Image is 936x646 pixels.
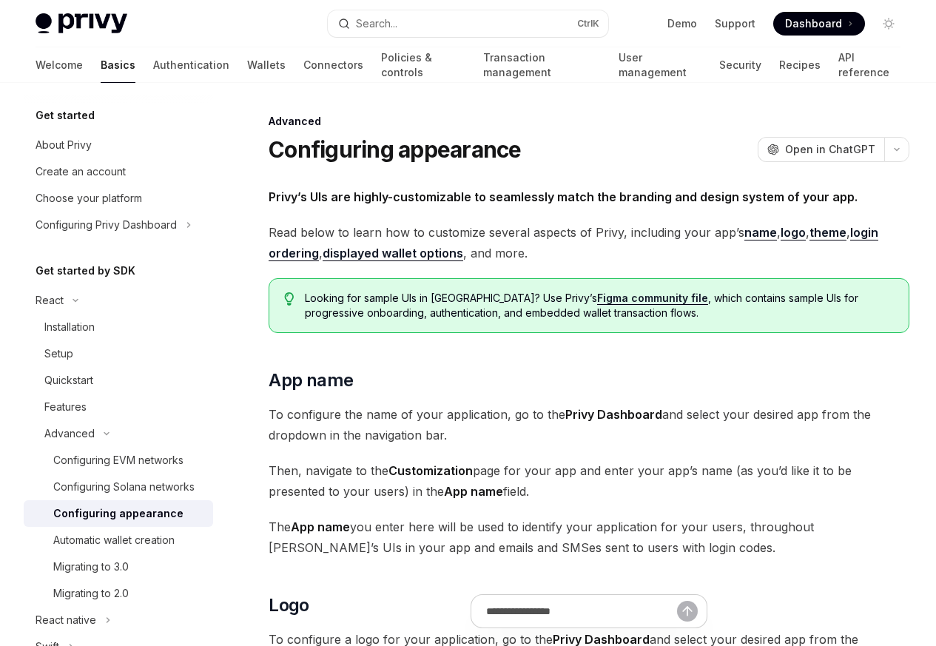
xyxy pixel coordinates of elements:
div: Features [44,398,87,416]
a: Welcome [36,47,83,83]
span: Dashboard [785,16,842,31]
a: Dashboard [773,12,865,36]
a: Quickstart [24,367,213,394]
span: Looking for sample UIs in [GEOGRAPHIC_DATA]? Use Privy’s , which contains sample UIs for progress... [305,291,894,320]
div: React [36,292,64,309]
h5: Get started by SDK [36,262,135,280]
a: Create an account [24,158,213,185]
a: Choose your platform [24,185,213,212]
button: React [24,287,86,314]
a: API reference [838,47,900,83]
input: Ask a question... [486,595,677,628]
a: Setup [24,340,213,367]
a: User management [619,47,702,83]
a: logo [781,225,806,240]
a: displayed wallet options [323,246,463,261]
a: Migrating to 3.0 [24,554,213,580]
div: Setup [44,345,73,363]
strong: Customization [388,463,473,478]
div: Advanced [44,425,95,443]
img: light logo [36,13,127,34]
div: Configuring EVM networks [53,451,184,469]
a: Basics [101,47,135,83]
span: Read below to learn how to customize several aspects of Privy, including your app’s , , , , , and... [269,222,909,263]
span: To configure the name of your application, go to the and select your desired app from the dropdow... [269,404,909,445]
a: Automatic wallet creation [24,527,213,554]
a: Policies & controls [381,47,465,83]
a: Configuring EVM networks [24,447,213,474]
a: Wallets [247,47,286,83]
div: Advanced [269,114,909,129]
span: Ctrl K [577,18,599,30]
button: Configuring Privy Dashboard [24,212,199,238]
a: Figma community file [597,292,708,305]
a: Demo [667,16,697,31]
div: Migrating to 3.0 [53,558,129,576]
span: Then, navigate to the page for your app and enter your app’s name (as you’d like it to be present... [269,460,909,502]
div: Quickstart [44,371,93,389]
span: The you enter here will be used to identify your application for your users, throughout [PERSON_N... [269,517,909,558]
strong: App name [291,519,350,534]
button: Search...CtrlK [328,10,608,37]
div: Installation [44,318,95,336]
button: Send message [677,601,698,622]
div: Configuring Privy Dashboard [36,216,177,234]
h1: Configuring appearance [269,136,522,163]
a: theme [809,225,846,240]
div: Configuring appearance [53,505,184,522]
div: About Privy [36,136,92,154]
strong: Privy’s UIs are highly-customizable to seamlessly match the branding and design system of your app. [269,189,858,204]
button: React native [24,607,118,633]
div: Search... [356,15,397,33]
a: Security [719,47,761,83]
button: Open in ChatGPT [758,137,884,162]
div: Choose your platform [36,189,142,207]
strong: Privy Dashboard [565,407,662,422]
span: App name [269,369,353,392]
button: Toggle dark mode [877,12,900,36]
a: Support [715,16,755,31]
h5: Get started [36,107,95,124]
a: Recipes [779,47,821,83]
a: Authentication [153,47,229,83]
a: name [744,225,777,240]
a: Features [24,394,213,420]
span: Open in ChatGPT [785,142,875,157]
div: Automatic wallet creation [53,531,175,549]
div: React native [36,611,96,629]
a: Migrating to 2.0 [24,580,213,607]
a: Transaction management [483,47,600,83]
a: Connectors [303,47,363,83]
div: Configuring Solana networks [53,478,195,496]
div: Create an account [36,163,126,181]
a: Installation [24,314,213,340]
a: About Privy [24,132,213,158]
div: Migrating to 2.0 [53,585,129,602]
strong: App name [444,484,503,499]
a: Configuring Solana networks [24,474,213,500]
a: Configuring appearance [24,500,213,527]
button: Advanced [24,420,117,447]
svg: Tip [284,292,294,306]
